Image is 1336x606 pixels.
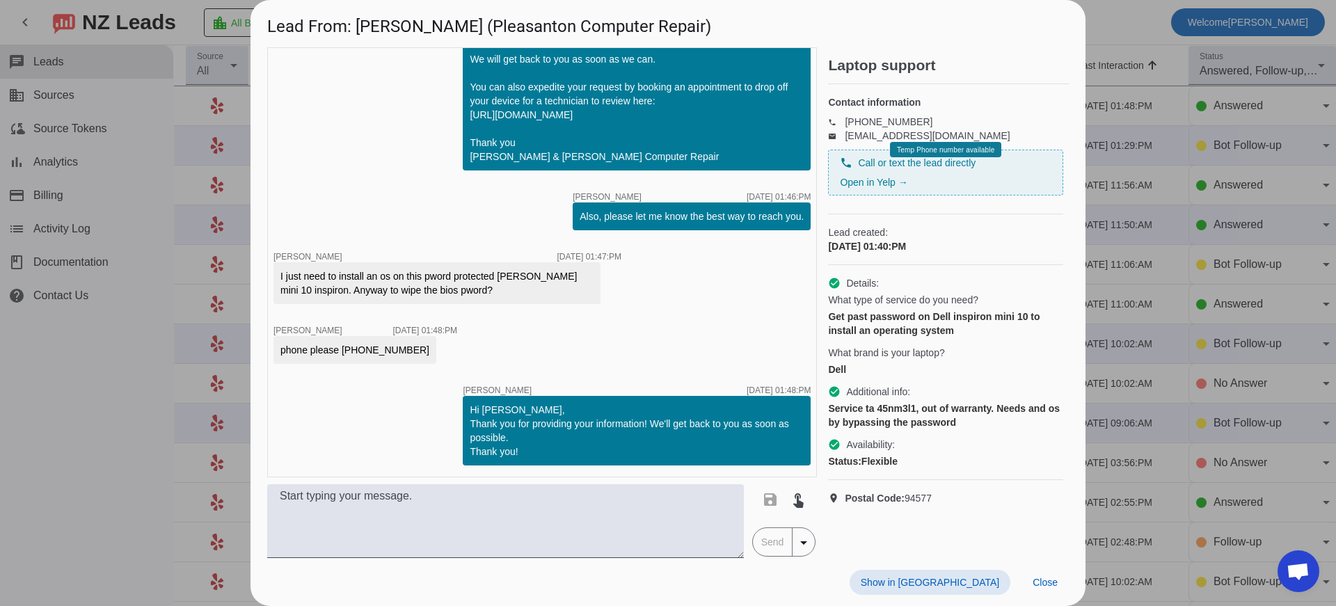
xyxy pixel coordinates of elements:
div: [DATE] 01:47:PM [557,253,621,261]
a: Open in Yelp → [840,177,907,188]
span: Close [1033,577,1058,588]
mat-icon: location_on [828,493,845,504]
span: [PERSON_NAME] [573,193,642,201]
div: [DATE] 01:48:PM [393,326,457,335]
div: Get past password on Dell inspiron mini 10 to install an operating system [828,310,1063,337]
mat-icon: email [828,132,845,139]
div: Open chat [1278,550,1319,592]
mat-icon: touch_app [790,491,806,508]
mat-icon: phone [828,118,845,125]
h2: Laptop support [828,58,1069,72]
span: Temp Phone number available [897,146,994,154]
div: Hi [PERSON_NAME], Thank you for providing your information! We'll get back to you as soon as poss... [470,403,804,459]
span: 94577 [845,491,932,505]
mat-icon: check_circle [828,277,841,289]
div: Flexible [828,454,1063,468]
div: I just need to install an os on this pword protected [PERSON_NAME] mini 10 inspiron. Anyway to wi... [280,269,594,297]
span: What type of service do you need? [828,293,978,307]
span: What brand is your laptop? [828,346,944,360]
h4: Contact information [828,95,1063,109]
a: [PHONE_NUMBER] [845,116,932,127]
span: Lead created: [828,225,1063,239]
mat-icon: check_circle [828,438,841,451]
span: Availability: [846,438,895,452]
div: [DATE] 01:40:PM [828,239,1063,253]
mat-icon: arrow_drop_down [795,534,812,551]
div: Dell [828,362,1063,376]
div: phone please [PHONE_NUMBER] [280,343,429,357]
strong: Status: [828,456,861,467]
span: Details: [846,276,879,290]
button: Show in [GEOGRAPHIC_DATA] [850,570,1010,595]
span: [PERSON_NAME] [463,386,532,394]
span: Call or text the lead directly [858,156,976,170]
span: Additional info: [846,385,910,399]
mat-icon: phone [840,157,852,169]
span: [PERSON_NAME] [273,326,342,335]
mat-icon: check_circle [828,385,841,398]
strong: Postal Code: [845,493,905,504]
div: Service ta 45nm3l1, out of warranty. Needs and os by bypassing the password [828,401,1063,429]
div: [DATE] 01:46:PM [747,193,811,201]
a: [EMAIL_ADDRESS][DOMAIN_NAME] [845,130,1010,141]
span: Show in [GEOGRAPHIC_DATA] [861,577,999,588]
div: [DATE] 01:48:PM [747,386,811,394]
button: Close [1021,570,1069,595]
div: Also, please let me know the best way to reach you.​ [580,209,804,223]
span: [PERSON_NAME] [273,252,342,262]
